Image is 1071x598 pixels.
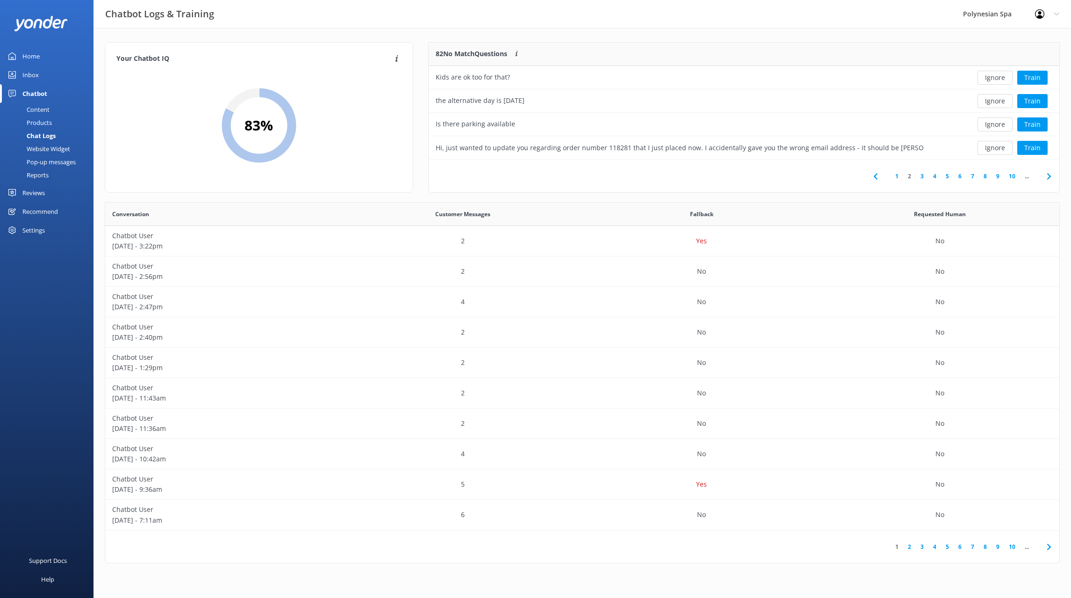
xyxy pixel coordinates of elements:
[461,236,465,246] p: 2
[112,515,337,525] p: [DATE] - 7:11am
[22,66,39,84] div: Inbox
[429,66,1059,89] div: row
[941,542,954,551] a: 5
[1020,172,1034,181] span: ...
[105,226,1059,256] div: row
[6,142,93,155] a: Website Widget
[6,129,56,142] div: Chat Logs
[928,542,941,551] a: 4
[935,479,944,489] p: No
[928,172,941,181] a: 4
[891,172,903,181] a: 1
[966,542,979,551] a: 7
[105,317,1059,348] div: row
[112,271,337,282] p: [DATE] - 2:56pm
[954,172,966,181] a: 6
[22,221,45,240] div: Settings
[6,155,93,168] a: Pop-up messages
[1004,172,1020,181] a: 10
[105,469,1059,500] div: row
[112,241,337,251] p: [DATE] - 3:22pm
[6,116,93,129] a: Products
[6,116,52,129] div: Products
[112,302,337,312] p: [DATE] - 2:47pm
[1017,117,1048,131] button: Train
[112,363,337,373] p: [DATE] - 1:29pm
[697,327,706,337] p: No
[935,388,944,398] p: No
[6,103,93,116] a: Content
[1017,141,1048,155] button: Train
[690,210,713,219] span: Fallback
[112,474,337,484] p: Chatbot User
[6,155,76,168] div: Pop-up messages
[461,388,465,398] p: 2
[22,47,40,66] div: Home
[435,210,490,219] span: Customer Messages
[891,542,903,551] a: 1
[29,551,67,570] div: Support Docs
[903,542,916,551] a: 2
[461,297,465,307] p: 4
[935,418,944,429] p: No
[697,449,706,459] p: No
[935,327,944,337] p: No
[916,172,928,181] a: 3
[112,484,337,495] p: [DATE] - 9:36am
[105,378,1059,408] div: row
[697,418,706,429] p: No
[941,172,954,181] a: 5
[979,172,992,181] a: 8
[1017,71,1048,85] button: Train
[112,454,337,464] p: [DATE] - 10:42am
[112,413,337,423] p: Chatbot User
[696,479,707,489] p: Yes
[116,54,392,64] h4: Your Chatbot IQ
[935,236,944,246] p: No
[112,352,337,363] p: Chatbot User
[105,439,1059,469] div: row
[105,256,1059,287] div: row
[935,297,944,307] p: No
[461,479,465,489] p: 5
[992,542,1004,551] a: 9
[112,444,337,454] p: Chatbot User
[935,510,944,520] p: No
[6,129,93,142] a: Chat Logs
[6,168,49,182] div: Reports
[461,357,465,368] p: 2
[105,408,1059,439] div: row
[429,113,1059,136] div: row
[1020,542,1034,551] span: ...
[935,357,944,368] p: No
[978,71,1013,85] button: Ignore
[112,504,337,515] p: Chatbot User
[112,423,337,434] p: [DATE] - 11:36am
[461,449,465,459] p: 4
[461,266,465,277] p: 2
[112,210,149,219] span: Conversation
[244,114,273,137] h2: 83 %
[436,49,507,59] p: 82 No Match Questions
[22,183,45,202] div: Reviews
[436,72,510,82] div: Kids are ok too for that?
[22,202,58,221] div: Recommend
[112,231,337,241] p: Chatbot User
[461,510,465,520] p: 6
[112,292,337,302] p: Chatbot User
[429,66,1059,160] div: grid
[429,136,1059,160] div: row
[105,226,1059,530] div: grid
[461,327,465,337] p: 2
[14,16,68,31] img: yonder-white-logo.png
[112,261,337,271] p: Chatbot User
[979,542,992,551] a: 8
[429,89,1059,113] div: row
[978,117,1013,131] button: Ignore
[22,84,47,103] div: Chatbot
[697,297,706,307] p: No
[6,142,70,155] div: Website Widget
[914,210,966,219] span: Requested Human
[903,172,916,181] a: 2
[436,143,924,153] div: Hi, just wanted to update you regarding order number 118281 that I just placed now. I accidentall...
